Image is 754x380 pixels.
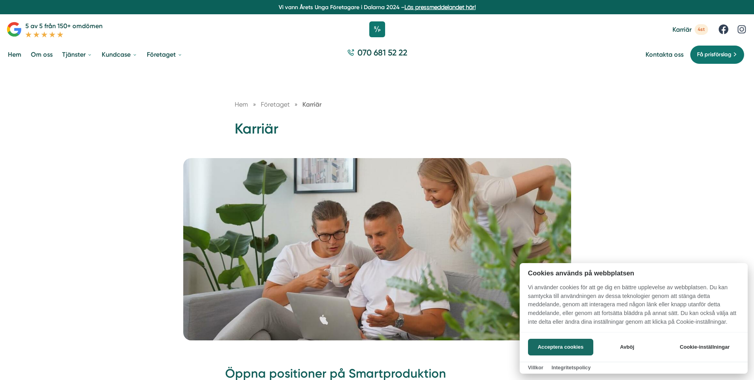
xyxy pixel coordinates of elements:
button: Acceptera cookies [528,339,593,355]
button: Avböj [596,339,659,355]
a: Integritetspolicy [551,365,591,370]
button: Cookie-inställningar [670,339,739,355]
a: Villkor [528,365,543,370]
h2: Cookies används på webbplatsen [520,269,748,277]
p: Vi använder cookies för att ge dig en bättre upplevelse av webbplatsen. Du kan samtycka till anvä... [520,283,748,332]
